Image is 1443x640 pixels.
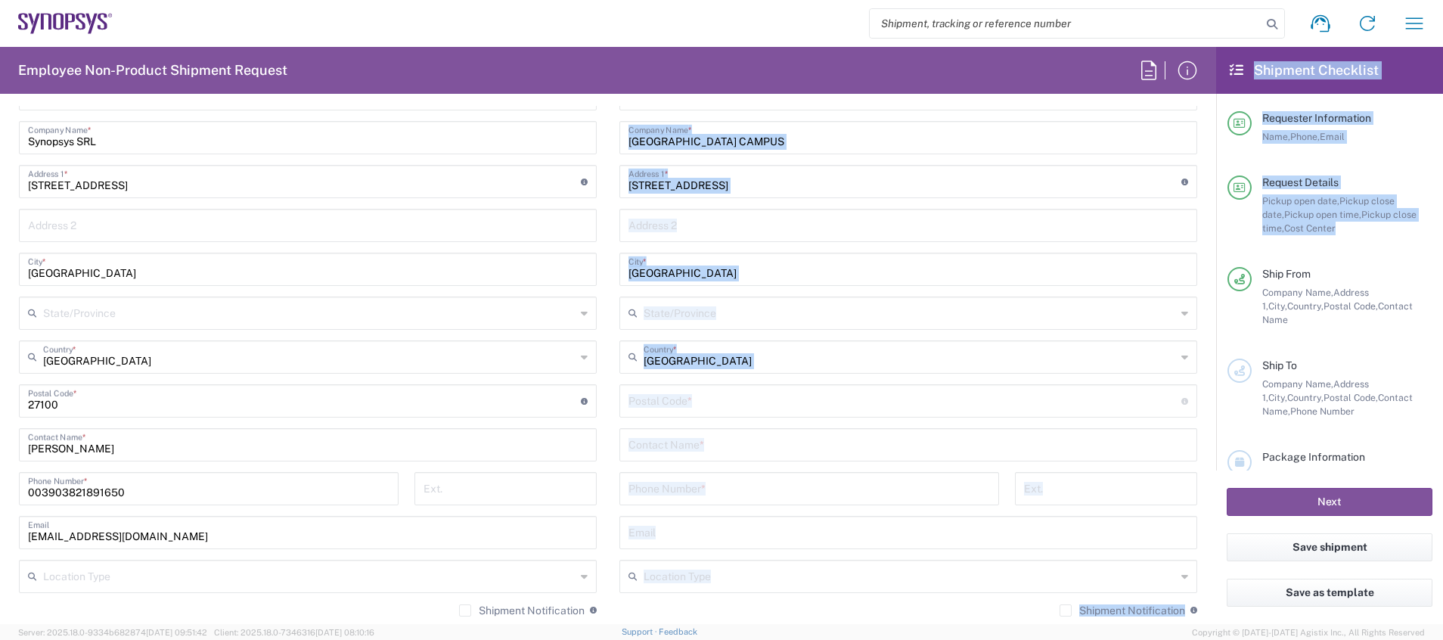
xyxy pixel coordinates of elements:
[1262,268,1311,280] span: Ship From
[1262,112,1371,124] span: Requester Information
[1262,359,1297,371] span: Ship To
[1324,300,1378,312] span: Postal Code,
[18,61,287,79] h2: Employee Non-Product Shipment Request
[1284,209,1361,220] span: Pickup open time,
[1230,61,1379,79] h2: Shipment Checklist
[1227,533,1432,561] button: Save shipment
[1320,131,1345,142] span: Email
[1268,300,1287,312] span: City,
[1262,195,1339,207] span: Pickup open date,
[1324,392,1378,403] span: Postal Code,
[622,627,659,636] a: Support
[146,628,207,637] span: [DATE] 09:51:42
[1227,579,1432,607] button: Save as template
[1268,392,1287,403] span: City,
[214,628,374,637] span: Client: 2025.18.0-7346316
[1287,300,1324,312] span: Country,
[315,628,374,637] span: [DATE] 08:10:16
[18,628,207,637] span: Server: 2025.18.0-9334b682874
[1262,470,1301,495] span: Package 1:
[1290,405,1355,417] span: Phone Number
[1284,222,1336,234] span: Cost Center
[1290,131,1320,142] span: Phone,
[1060,604,1185,617] label: Shipment Notification
[1262,378,1333,390] span: Company Name,
[1262,176,1339,188] span: Request Details
[1262,287,1333,298] span: Company Name,
[1227,488,1432,516] button: Next
[1262,451,1365,463] span: Package Information
[459,604,585,617] label: Shipment Notification
[1192,626,1425,639] span: Copyright © [DATE]-[DATE] Agistix Inc., All Rights Reserved
[1287,392,1324,403] span: Country,
[1262,131,1290,142] span: Name,
[659,627,697,636] a: Feedback
[870,9,1261,38] input: Shipment, tracking or reference number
